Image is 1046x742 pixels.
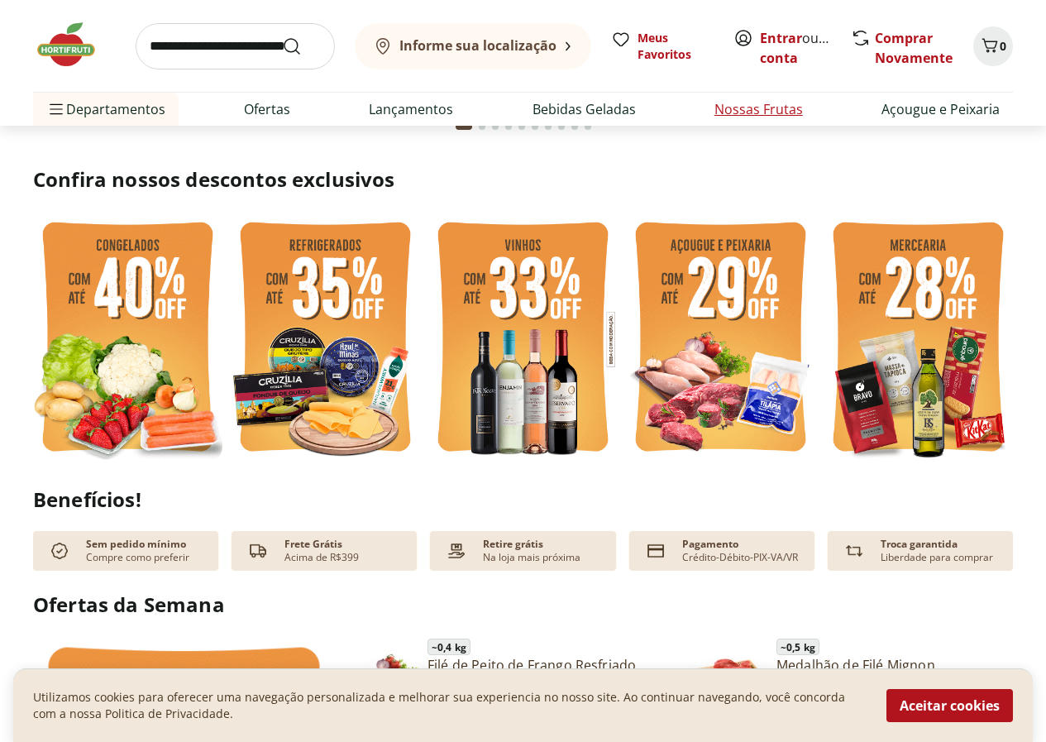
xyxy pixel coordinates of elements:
h2: Benefícios! [33,488,1013,511]
p: Frete Grátis [284,538,342,551]
p: Crédito-Débito-PIX-VA/VR [682,551,798,564]
button: Go to page 7 from fs-carousel [542,107,555,146]
button: Carrinho [973,26,1013,66]
button: Go to page 6 from fs-carousel [528,107,542,146]
img: vinho [428,213,618,466]
button: Aceitar cookies [886,689,1013,722]
a: Lançamentos [369,99,453,119]
p: Liberdade para comprar [881,551,993,564]
h2: Ofertas da Semana [33,591,1013,619]
button: Go to page 3 from fs-carousel [489,107,502,146]
p: Troca garantida [881,538,958,551]
img: mercearia [824,213,1013,466]
span: 0 [1000,38,1006,54]
img: payment [443,538,470,564]
button: Informe sua localização [355,23,591,69]
a: Nossas Frutas [714,99,803,119]
img: check [46,538,73,564]
button: Go to page 10 from fs-carousel [581,107,595,146]
img: feira [33,213,222,466]
a: Bebidas Geladas [533,99,636,119]
img: Filé de Peito de Frango Resfriado [342,641,421,720]
button: Go to page 5 from fs-carousel [515,107,528,146]
p: Pagamento [682,538,738,551]
a: Ofertas [244,99,290,119]
button: Go to page 2 from fs-carousel [475,107,489,146]
img: açougue [626,213,815,466]
span: ~ 0,4 kg [427,639,470,655]
a: Medalhão de Filé Mignon [776,656,1025,674]
img: truck [245,538,271,564]
b: Informe sua localização [399,36,556,55]
button: Menu [46,89,66,129]
p: Sem pedido mínimo [86,538,186,551]
img: card [642,538,669,564]
button: Go to page 9 from fs-carousel [568,107,581,146]
img: refrigerados [231,213,420,466]
button: Submit Search [282,36,322,56]
span: ou [760,28,833,68]
span: Meus Favoritos [638,30,714,63]
a: Filé de Peito de Frango Resfriado [427,656,676,674]
img: Hortifruti [33,20,116,69]
a: Meus Favoritos [611,30,714,63]
input: search [136,23,335,69]
p: Compre como preferir [86,551,189,564]
img: Devolução [841,538,867,564]
p: Na loja mais próxima [483,551,580,564]
button: Go to page 4 from fs-carousel [502,107,515,146]
a: Entrar [760,29,802,47]
p: Utilizamos cookies para oferecer uma navegação personalizada e melhorar sua experiencia no nosso ... [33,689,867,722]
a: Açougue e Peixaria [881,99,1000,119]
p: Retire grátis [483,538,543,551]
h2: Confira nossos descontos exclusivos [33,166,1013,193]
button: Go to page 8 from fs-carousel [555,107,568,146]
a: Criar conta [760,29,851,67]
p: Acima de R$399 [284,551,359,564]
a: Comprar Novamente [875,29,953,67]
span: ~ 0,5 kg [776,639,819,655]
span: Departamentos [46,89,165,129]
button: Current page from fs-carousel [452,107,475,146]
